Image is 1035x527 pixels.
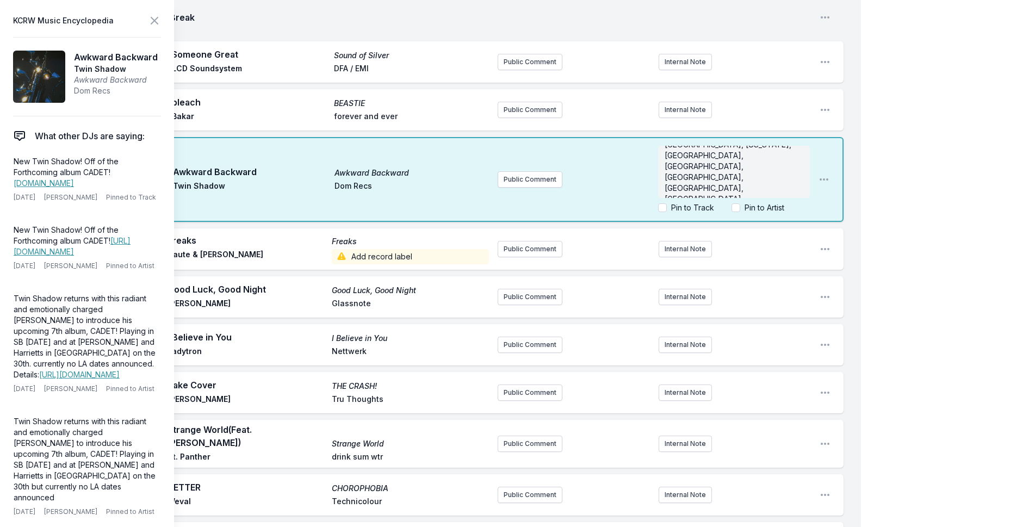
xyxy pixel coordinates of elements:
[332,483,489,494] span: CHOROPHOBIA
[659,436,712,452] button: Internal Note
[498,54,562,70] button: Public Comment
[498,385,562,401] button: Public Comment
[332,236,489,247] span: Freaks
[334,181,489,194] span: Dom Recs
[745,202,784,213] label: Pin to Artist
[44,262,97,270] span: [PERSON_NAME]
[39,370,120,379] a: [URL][DOMAIN_NAME]
[14,193,35,202] span: [DATE]
[74,75,158,85] span: Awkward Backward
[332,298,489,311] span: Glassnote
[168,298,325,311] span: [PERSON_NAME]
[498,241,562,257] button: Public Comment
[820,104,831,115] button: Open playlist item options
[173,181,328,194] span: Twin Shadow
[820,387,831,398] button: Open playlist item options
[659,487,712,503] button: Internal Note
[106,262,154,270] span: Pinned to Artist
[334,111,489,124] span: forever and ever
[819,174,829,185] button: Open playlist item options
[14,385,35,393] span: [DATE]
[13,51,65,103] img: Awkward Backward
[172,63,327,76] span: LCD Soundsystem
[172,48,327,61] span: Someone Great
[498,436,562,452] button: Public Comment
[820,244,831,255] button: Open playlist item options
[820,489,831,500] button: Open playlist item options
[106,385,154,393] span: Pinned to Artist
[498,171,562,188] button: Public Comment
[168,249,325,264] span: Haute & [PERSON_NAME]
[74,85,158,96] span: Dom Recs
[334,63,489,76] span: DFA / EMI
[820,438,831,449] button: Open playlist item options
[74,64,158,75] span: Twin Shadow
[44,507,97,516] span: [PERSON_NAME]
[332,346,489,359] span: Nettwerk
[14,262,35,270] span: [DATE]
[334,50,489,61] span: Sound of Silver
[168,331,325,344] span: I Believe in You
[106,507,154,516] span: Pinned to Artist
[659,241,712,257] button: Internal Note
[332,333,489,344] span: I Believe in You
[659,337,712,353] button: Internal Note
[820,339,831,350] button: Open playlist item options
[659,385,712,401] button: Internal Note
[14,416,156,503] p: Twin Shadow returns with this radiant and emotionally charged [PERSON_NAME] to introduce his upco...
[332,285,489,296] span: Good Luck, Good Night
[14,156,156,189] p: New Twin Shadow! Off of the Forthcoming album CADET!
[498,337,562,353] button: Public Comment
[44,385,97,393] span: [PERSON_NAME]
[168,346,325,359] span: Ladytron
[44,193,97,202] span: [PERSON_NAME]
[334,98,489,109] span: BEASTIE
[170,11,811,24] span: Break
[168,481,325,494] span: BETTER
[498,289,562,305] button: Public Comment
[35,129,145,142] span: What other DJs are saying:
[332,394,489,407] span: Tru Thoughts
[498,487,562,503] button: Public Comment
[14,178,74,188] a: [DOMAIN_NAME]
[659,102,712,118] button: Internal Note
[168,283,325,296] span: Good Luck, Good Night
[168,496,325,509] span: Weval
[168,379,325,392] span: Take Cover
[332,438,489,449] span: Strange World
[168,423,325,449] span: Strange World (Feat. [PERSON_NAME])
[14,225,156,257] p: New Twin Shadow! Off of the Forthcoming album CADET!
[172,111,327,124] span: Bakar
[671,202,714,213] label: Pin to Track
[173,165,328,178] span: Awkward Backward
[659,54,712,70] button: Internal Note
[332,496,489,509] span: Technicolour
[332,249,489,264] span: Add record label
[820,292,831,302] button: Open playlist item options
[820,12,831,23] button: Open playlist item options
[332,381,489,392] span: THE CRASH!
[498,102,562,118] button: Public Comment
[334,168,489,178] span: Awkward Backward
[168,451,325,464] span: St. Panther
[14,507,35,516] span: [DATE]
[106,193,156,202] span: Pinned to Track
[14,293,156,380] p: Twin Shadow returns with this radiant and emotionally charged [PERSON_NAME] to introduce his upco...
[332,451,489,464] span: drink sum wtr
[659,289,712,305] button: Internal Note
[168,234,325,247] span: Freaks
[168,394,325,407] span: [PERSON_NAME]
[820,57,831,67] button: Open playlist item options
[13,13,114,28] span: KCRW Music Encyclopedia
[172,96,327,109] span: bleach
[74,51,158,64] span: Awkward Backward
